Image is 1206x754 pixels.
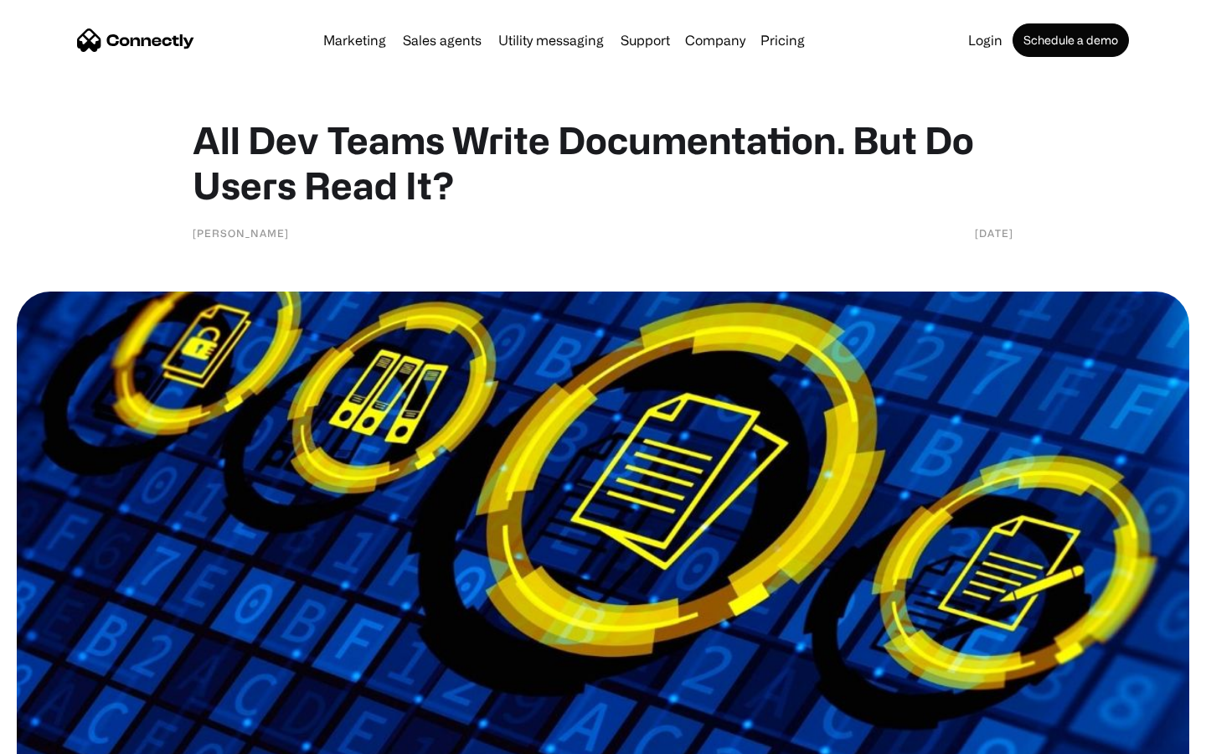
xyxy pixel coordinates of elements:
[317,34,393,47] a: Marketing
[193,225,289,241] div: [PERSON_NAME]
[193,117,1013,208] h1: All Dev Teams Write Documentation. But Do Users Read It?
[614,34,677,47] a: Support
[1013,23,1129,57] a: Schedule a demo
[33,725,100,748] ul: Language list
[396,34,488,47] a: Sales agents
[975,225,1013,241] div: [DATE]
[17,725,100,748] aside: Language selected: English
[754,34,812,47] a: Pricing
[961,34,1009,47] a: Login
[685,28,745,52] div: Company
[492,34,611,47] a: Utility messaging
